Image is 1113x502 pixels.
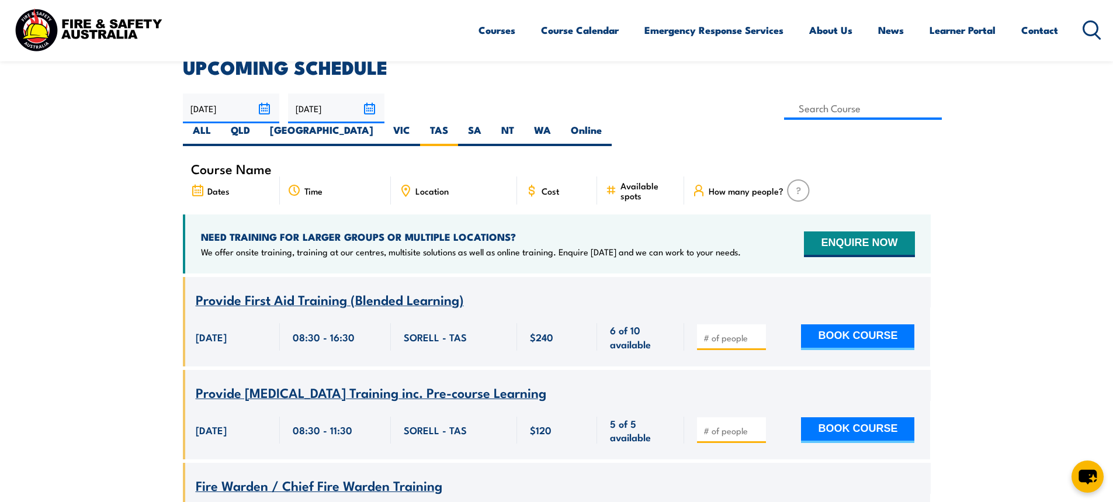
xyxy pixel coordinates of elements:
button: chat-button [1072,461,1104,493]
a: Fire Warden / Chief Fire Warden Training [196,479,442,493]
a: About Us [809,15,852,46]
label: QLD [221,123,260,146]
span: $120 [530,423,552,437]
label: SA [458,123,491,146]
label: VIC [383,123,420,146]
label: [GEOGRAPHIC_DATA] [260,123,383,146]
span: Fire Warden / Chief Fire Warden Training [196,475,442,495]
input: From date [183,94,279,123]
span: Available spots [620,181,676,200]
span: 08:30 - 11:30 [293,423,352,437]
span: Cost [542,186,559,196]
span: SORELL - TAS [404,330,467,344]
button: BOOK COURSE [801,324,914,350]
a: Course Calendar [541,15,619,46]
input: # of people [703,425,762,437]
span: [DATE] [196,423,227,437]
span: 5 of 5 available [610,417,671,444]
button: BOOK COURSE [801,417,914,443]
button: ENQUIRE NOW [804,231,914,257]
label: TAS [420,123,458,146]
a: Provide First Aid Training (Blended Learning) [196,293,464,307]
input: # of people [703,332,762,344]
input: To date [288,94,384,123]
span: Provide [MEDICAL_DATA] Training inc. Pre-course Learning [196,382,546,402]
span: SORELL - TAS [404,423,467,437]
span: [DATE] [196,330,227,344]
span: $240 [530,330,553,344]
a: Courses [479,15,515,46]
p: We offer onsite training, training at our centres, multisite solutions as well as online training... [201,246,741,258]
a: Provide [MEDICAL_DATA] Training inc. Pre-course Learning [196,386,546,400]
label: Online [561,123,612,146]
span: Provide First Aid Training (Blended Learning) [196,289,464,309]
a: Emergency Response Services [644,15,783,46]
span: Dates [207,186,230,196]
span: Course Name [191,164,272,174]
label: WA [524,123,561,146]
label: ALL [183,123,221,146]
span: 08:30 - 16:30 [293,330,355,344]
h2: UPCOMING SCHEDULE [183,58,931,75]
a: Learner Portal [930,15,996,46]
span: Location [415,186,449,196]
label: NT [491,123,524,146]
input: Search Course [784,97,942,120]
a: News [878,15,904,46]
a: Contact [1021,15,1058,46]
span: How many people? [709,186,783,196]
span: 6 of 10 available [610,323,671,351]
h4: NEED TRAINING FOR LARGER GROUPS OR MULTIPLE LOCATIONS? [201,230,741,243]
span: Time [304,186,323,196]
